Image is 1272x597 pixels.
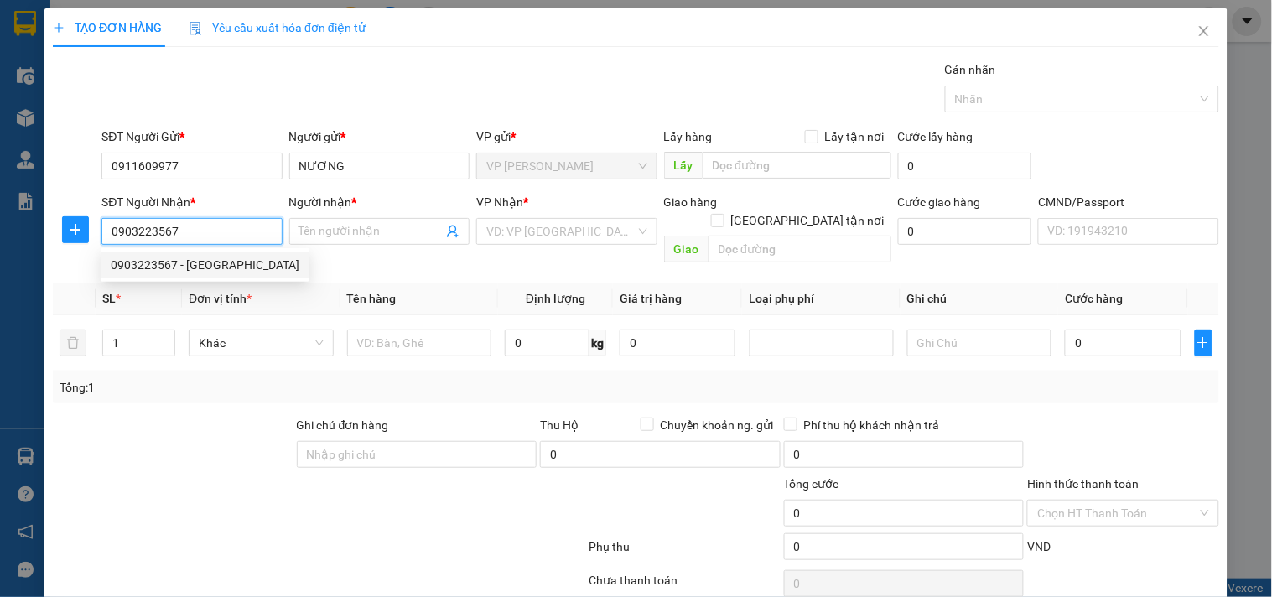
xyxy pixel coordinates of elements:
[189,292,252,305] span: Đơn vị tính
[486,153,646,179] span: VP Hoàng Văn Thụ
[476,195,523,209] span: VP Nhận
[526,292,585,305] span: Định lượng
[101,252,309,278] div: 0903223567 - HÀ
[664,152,703,179] span: Lấy
[664,195,718,209] span: Giao hàng
[664,236,709,262] span: Giao
[901,283,1059,315] th: Ghi chú
[742,283,901,315] th: Loại phụ phí
[589,330,606,356] span: kg
[898,153,1032,179] input: Cước lấy hàng
[347,330,492,356] input: VD: Bàn, Ghế
[724,211,891,230] span: [GEOGRAPHIC_DATA] tận nơi
[945,63,996,76] label: Gán nhãn
[1027,540,1051,553] span: VND
[446,225,459,238] span: user-add
[60,330,86,356] button: delete
[1181,8,1228,55] button: Close
[1027,477,1139,491] label: Hình thức thanh toán
[898,130,973,143] label: Cước lấy hàng
[784,477,839,491] span: Tổng cước
[1038,193,1218,211] div: CMND/Passport
[101,193,282,211] div: SĐT Người Nhận
[289,127,470,146] div: Người gửi
[53,22,65,34] span: plus
[62,216,89,243] button: plus
[907,330,1052,356] input: Ghi Chú
[818,127,891,146] span: Lấy tận nơi
[1195,330,1212,356] button: plus
[797,416,947,434] span: Phí thu hộ khách nhận trả
[1065,292,1123,305] span: Cước hàng
[898,218,1032,245] input: Cước giao hàng
[63,223,88,236] span: plus
[111,256,299,274] div: 0903223567 - [GEOGRAPHIC_DATA]
[199,330,324,356] span: Khác
[709,236,891,262] input: Dọc đường
[102,292,116,305] span: SL
[53,21,162,34] span: TẠO ĐƠN HÀNG
[664,130,713,143] span: Lấy hàng
[898,195,981,209] label: Cước giao hàng
[654,416,781,434] span: Chuyển khoản ng. gửi
[347,292,397,305] span: Tên hàng
[620,330,735,356] input: 0
[1196,336,1212,350] span: plus
[189,21,366,34] span: Yêu cầu xuất hóa đơn điện tử
[297,418,389,432] label: Ghi chú đơn hàng
[297,441,537,468] input: Ghi chú đơn hàng
[620,292,682,305] span: Giá trị hàng
[703,152,891,179] input: Dọc đường
[540,418,579,432] span: Thu Hộ
[1197,24,1211,38] span: close
[189,22,202,35] img: icon
[476,127,657,146] div: VP gửi
[101,127,282,146] div: SĐT Người Gửi
[587,537,781,567] div: Phụ thu
[289,193,470,211] div: Người nhận
[60,378,492,397] div: Tổng: 1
